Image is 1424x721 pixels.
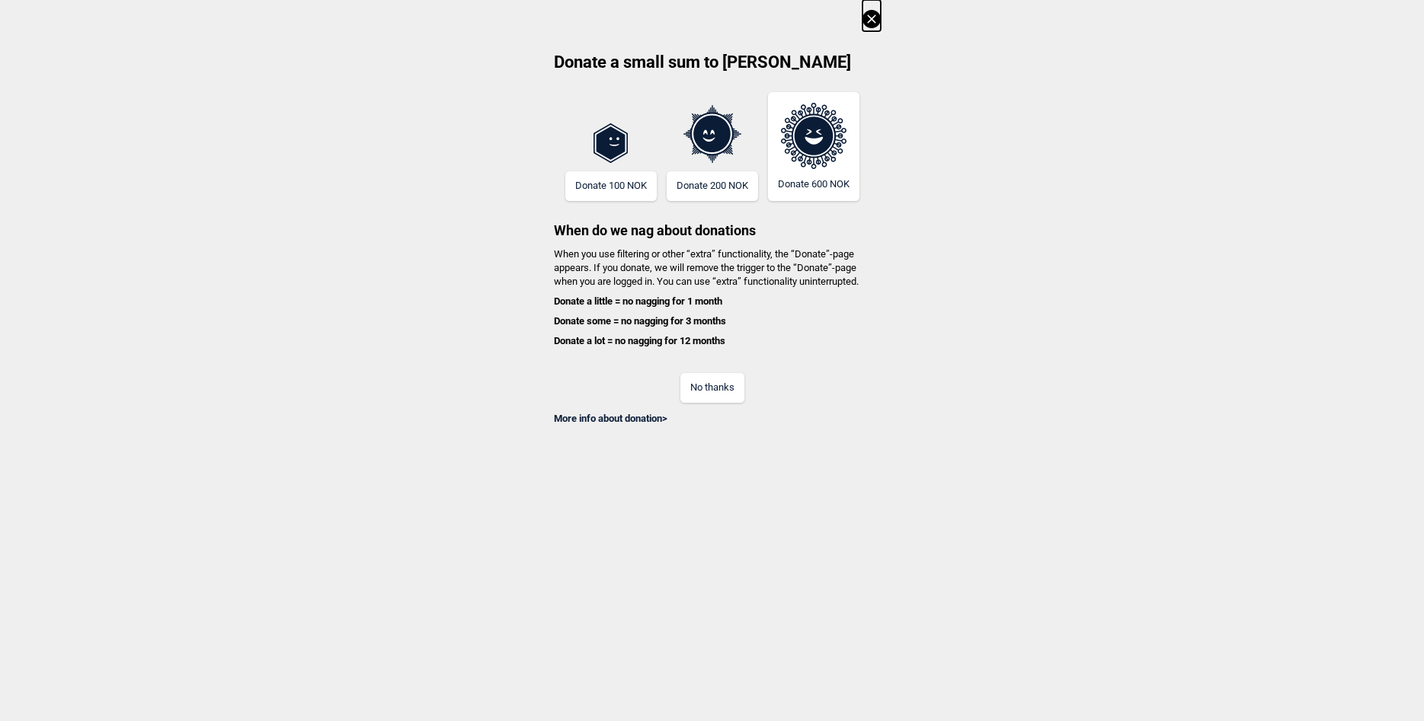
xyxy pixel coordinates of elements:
button: Donate 100 NOK [565,171,657,201]
button: Donate 600 NOK [768,92,859,201]
b: Donate a little = no nagging for 1 month [554,295,722,307]
h3: When do we nag about donations [544,201,881,240]
b: Donate a lot = no nagging for 12 months [554,335,725,346]
h2: Donate a small sum to [PERSON_NAME] [544,51,881,85]
h4: When you use filtering or other “extra” functionality, the “Donate”-page appears. If you donate, ... [544,247,881,349]
b: Donate some = no nagging for 3 months [554,315,726,327]
button: Donate 200 NOK [667,171,758,201]
a: More info about donation> [554,413,667,424]
button: No thanks [680,373,744,403]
